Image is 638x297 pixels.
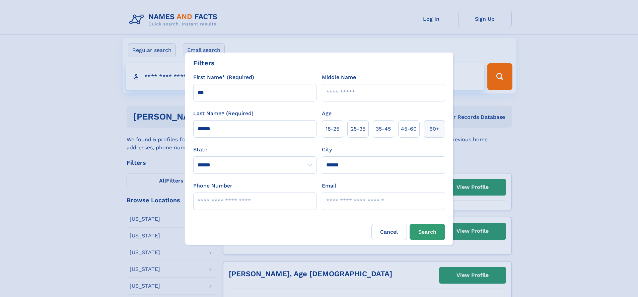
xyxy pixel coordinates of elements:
[376,125,391,133] span: 35‑45
[326,125,339,133] span: 18‑25
[193,109,254,118] label: Last Name* (Required)
[322,109,332,118] label: Age
[429,125,439,133] span: 60+
[322,73,356,81] label: Middle Name
[193,58,215,68] div: Filters
[401,125,417,133] span: 45‑60
[193,73,254,81] label: First Name* (Required)
[322,146,332,154] label: City
[193,182,232,190] label: Phone Number
[193,146,316,154] label: State
[371,224,407,240] label: Cancel
[322,182,336,190] label: Email
[351,125,365,133] span: 25‑35
[410,224,445,240] button: Search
